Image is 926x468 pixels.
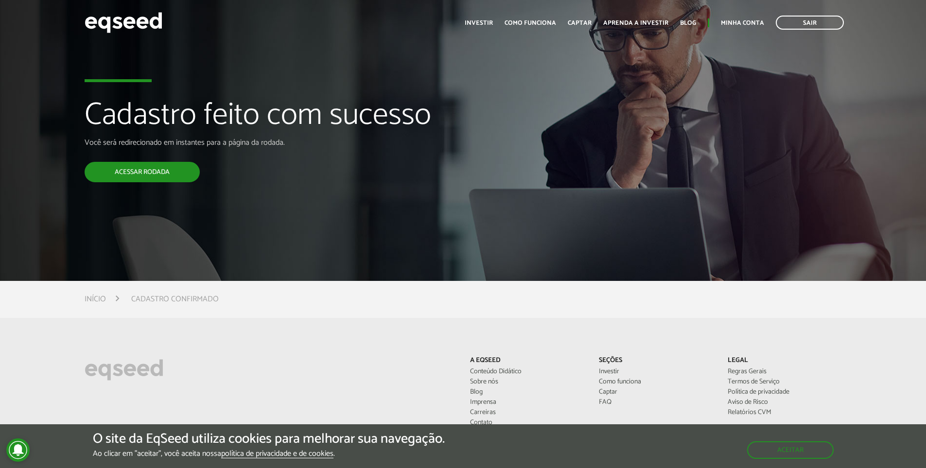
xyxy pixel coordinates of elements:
h1: Cadastro feito com sucesso [85,99,533,138]
a: Contato [470,419,584,426]
a: Captar [568,20,592,26]
a: Como funciona [505,20,556,26]
button: Aceitar [747,441,834,459]
a: FAQ [599,399,713,406]
a: Captar [599,389,713,396]
p: A EqSeed [470,357,584,365]
p: Ao clicar em "aceitar", você aceita nossa . [93,449,445,458]
a: Investir [599,368,713,375]
a: Como funciona [599,379,713,385]
a: Aprenda a investir [603,20,668,26]
a: Investir [465,20,493,26]
a: Relatórios CVM [728,409,842,416]
a: Carreiras [470,409,584,416]
a: Sobre nós [470,379,584,385]
a: Minha conta [721,20,764,26]
a: Conteúdo Didático [470,368,584,375]
p: Seções [599,357,713,365]
a: política de privacidade e de cookies [221,450,333,458]
a: Sair [776,16,844,30]
a: Aviso de Risco [728,399,842,406]
li: Cadastro confirmado [131,293,219,306]
a: Regras Gerais [728,368,842,375]
a: Termos de Serviço [728,379,842,385]
img: EqSeed [85,10,162,35]
a: Imprensa [470,399,584,406]
a: Início [85,295,106,303]
a: Blog [470,389,584,396]
a: Blog [680,20,696,26]
p: Legal [728,357,842,365]
h5: O site da EqSeed utiliza cookies para melhorar sua navegação. [93,432,445,447]
a: Acessar rodada [85,162,200,182]
img: EqSeed Logo [85,357,163,383]
a: Política de privacidade [728,389,842,396]
p: Você será redirecionado em instantes para a página da rodada. [85,138,533,147]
